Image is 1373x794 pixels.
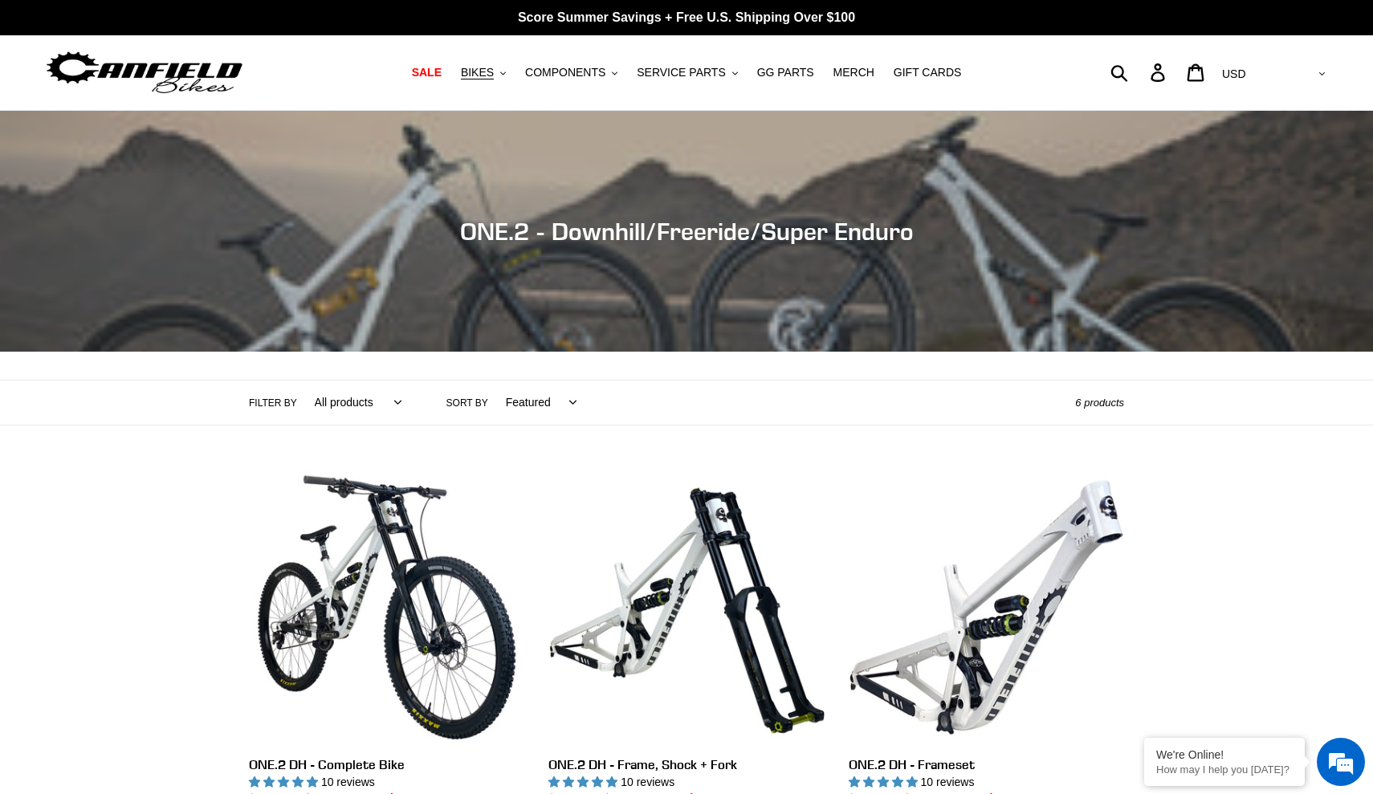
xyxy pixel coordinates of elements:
span: GG PARTS [757,66,814,79]
a: GIFT CARDS [886,62,970,83]
span: 6 products [1075,397,1124,409]
input: Search [1119,55,1160,90]
label: Filter by [249,396,297,410]
span: SERVICE PARTS [637,66,725,79]
a: SALE [404,62,450,83]
a: MERCH [825,62,882,83]
a: GG PARTS [749,62,822,83]
span: ONE.2 - Downhill/Freeride/Super Enduro [460,217,914,246]
span: SALE [412,66,442,79]
img: Canfield Bikes [44,47,245,98]
span: COMPONENTS [525,66,605,79]
div: We're Online! [1156,748,1293,761]
button: COMPONENTS [517,62,625,83]
button: SERVICE PARTS [629,62,745,83]
button: BIKES [453,62,514,83]
span: BIKES [461,66,494,79]
label: Sort by [446,396,488,410]
span: GIFT CARDS [894,66,962,79]
p: How may I help you today? [1156,763,1293,776]
span: MERCH [833,66,874,79]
